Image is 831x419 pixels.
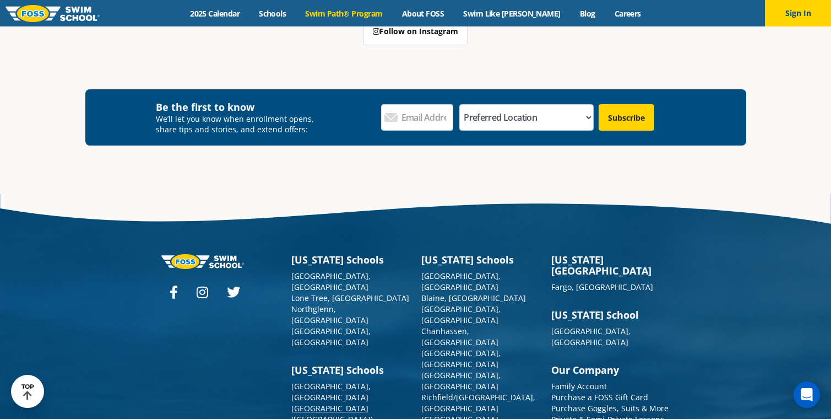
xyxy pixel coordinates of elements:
div: TOP [21,383,34,400]
a: Follow on Instagram [363,18,468,45]
a: Family Account [551,381,607,391]
a: [GEOGRAPHIC_DATA], [GEOGRAPHIC_DATA] [421,271,501,292]
a: Schools [249,8,296,19]
input: Email Address [381,104,453,131]
a: [GEOGRAPHIC_DATA], [GEOGRAPHIC_DATA] [551,326,631,347]
h3: [US_STATE] Schools [291,364,410,375]
a: Fargo, [GEOGRAPHIC_DATA] [551,282,653,292]
a: [GEOGRAPHIC_DATA], [GEOGRAPHIC_DATA] [291,381,371,402]
a: Purchase Goggles, Suits & More [551,403,669,413]
a: Careers [605,8,650,19]
h3: [US_STATE] Schools [291,254,410,265]
h4: Be the first to know [156,100,322,114]
a: Blog [570,8,605,19]
input: Subscribe [599,104,654,131]
img: FOSS Swim School Logo [6,5,100,22]
a: Swim Like [PERSON_NAME] [454,8,571,19]
img: Foss-logo-horizontal-white.svg [161,254,244,269]
div: Open Intercom Messenger [794,382,820,408]
a: Swim Path® Program [296,8,392,19]
a: Purchase a FOSS Gift Card [551,392,648,402]
h3: Our Company [551,364,670,375]
a: [GEOGRAPHIC_DATA], [GEOGRAPHIC_DATA] [421,304,501,325]
a: Northglenn, [GEOGRAPHIC_DATA] [291,304,368,325]
a: Chanhassen, [GEOGRAPHIC_DATA] [421,326,498,347]
h3: [US_STATE] Schools [421,254,540,265]
a: [GEOGRAPHIC_DATA], [GEOGRAPHIC_DATA] [421,348,501,369]
a: 2025 Calendar [181,8,249,19]
a: [GEOGRAPHIC_DATA], [GEOGRAPHIC_DATA] [291,271,371,292]
a: [GEOGRAPHIC_DATA], [GEOGRAPHIC_DATA] [421,370,501,391]
p: We’ll let you know when enrollment opens, share tips and stories, and extend offers: [156,114,322,135]
a: Blaine, [GEOGRAPHIC_DATA] [421,293,526,303]
h3: [US_STATE] School [551,309,670,320]
h3: [US_STATE][GEOGRAPHIC_DATA] [551,254,670,276]
a: About FOSS [392,8,454,19]
a: [GEOGRAPHIC_DATA], [GEOGRAPHIC_DATA] [291,326,371,347]
a: Lone Tree, [GEOGRAPHIC_DATA] [291,293,409,303]
a: Richfield/[GEOGRAPHIC_DATA], [GEOGRAPHIC_DATA] [421,392,535,413]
